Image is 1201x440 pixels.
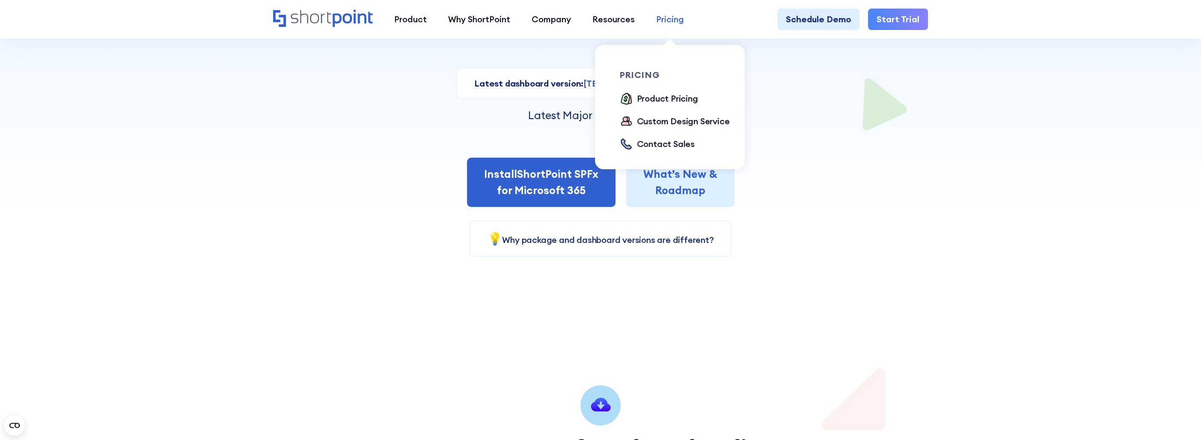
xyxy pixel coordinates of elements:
[637,115,730,128] div: Custom Design Service
[394,13,427,26] div: Product
[645,9,695,30] a: Pricing
[521,9,582,30] a: Company
[592,13,635,26] div: Resources
[528,108,635,124] p: Latest Major update:
[583,78,654,89] strong: [TECHNICAL_ID]
[637,92,698,105] div: Product Pricing
[777,9,859,30] a: Schedule Demo
[4,415,25,436] button: Open CMP widget
[487,234,713,245] a: 💡Why package and dashboard versions are different?
[620,92,698,106] a: Product Pricing
[532,13,571,26] div: Company
[1047,341,1201,440] iframe: Chat Widget
[620,138,695,152] a: Contact Sales
[626,158,734,207] a: What’s New &Roadmap
[582,9,645,30] a: Resources
[637,138,695,150] div: Contact Sales
[868,9,928,30] a: Start Trial
[383,9,437,30] a: Product
[620,115,730,129] a: Custom Design Service
[656,13,684,26] div: Pricing
[437,9,521,30] a: Why ShortPoint
[474,78,583,89] strong: Latest dashboard version:
[448,13,510,26] div: Why ShortPoint
[487,231,502,246] span: 💡
[273,10,373,28] a: Home
[620,71,740,79] div: pricing
[467,158,615,207] a: InstallShortPoint SPFxfor Microsoft 365
[484,167,517,181] span: Install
